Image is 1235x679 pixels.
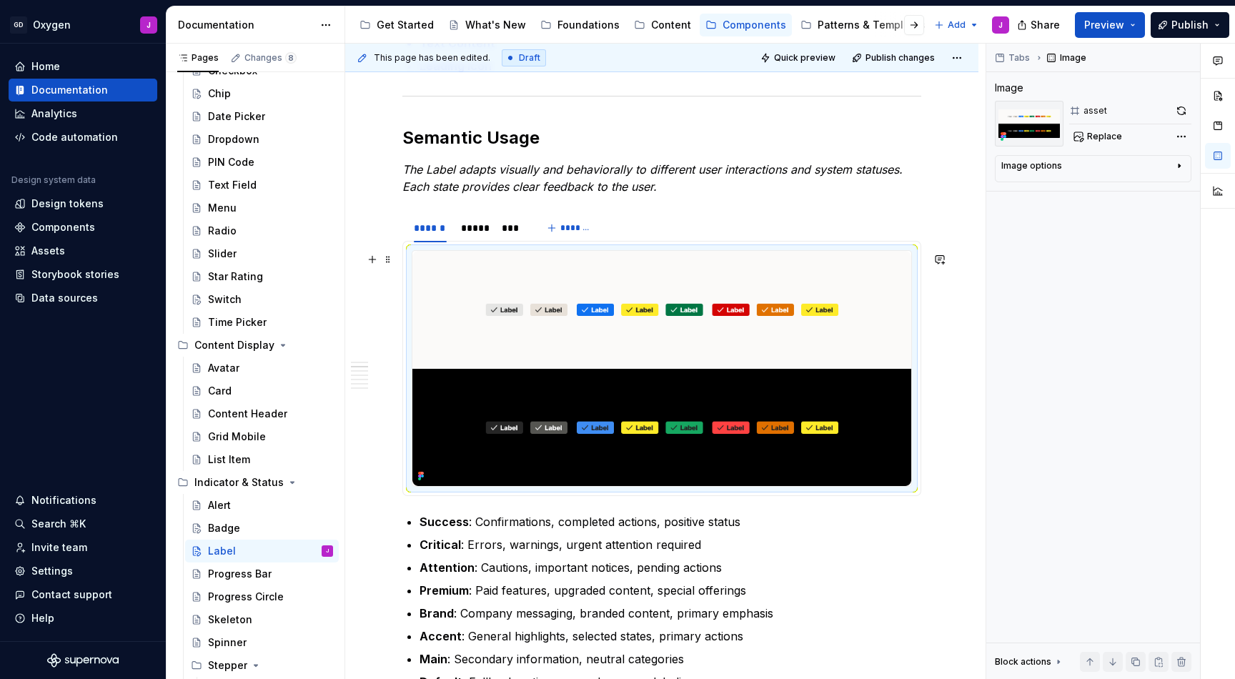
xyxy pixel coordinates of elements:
div: Radio [208,224,237,238]
a: Badge [185,517,339,540]
div: Settings [31,564,73,578]
span: Share [1031,18,1060,32]
a: Analytics [9,102,157,125]
a: Dropdown [185,128,339,151]
a: Slider [185,242,339,265]
span: Publish changes [866,52,935,64]
div: J [998,19,1003,31]
a: Content Header [185,402,339,425]
div: Foundations [557,18,620,32]
a: Content [628,14,697,36]
div: Help [31,611,54,625]
div: Block actions [995,652,1064,672]
div: Chip [208,86,231,101]
div: What's New [465,18,526,32]
div: Invite team [31,540,87,555]
a: Components [9,216,157,239]
button: Help [9,607,157,630]
a: Invite team [9,536,157,559]
button: Contact support [9,583,157,606]
div: Documentation [178,18,313,32]
a: Patterns & Templates [795,14,931,36]
strong: Attention [420,560,475,575]
img: 3b854c0b-6bde-4015-86fb-4c752e6be290.png [995,101,1063,147]
div: Get Started [377,18,434,32]
button: Replace [1069,127,1129,147]
div: List Item [208,452,250,467]
div: Components [723,18,786,32]
strong: Brand [420,606,454,620]
strong: Success [420,515,469,529]
a: Text Field [185,174,339,197]
a: Date Picker [185,105,339,128]
div: Switch [208,292,242,307]
a: Get Started [354,14,440,36]
a: Progress Circle [185,585,339,608]
div: PIN Code [208,155,254,169]
div: Stepper [185,654,339,677]
div: Indicator & Status [194,475,284,490]
div: Date Picker [208,109,265,124]
div: Alert [208,498,231,512]
button: Quick preview [756,48,842,68]
span: Tabs [1008,52,1030,64]
a: List Item [185,448,339,471]
div: Progress Circle [208,590,284,604]
a: Components [700,14,792,36]
div: Star Rating [208,269,263,284]
strong: Main [420,652,447,666]
div: Dropdown [208,132,259,147]
div: Grid Mobile [208,430,266,444]
p: : Secondary information, neutral categories [420,650,921,668]
div: Spinner [208,635,247,650]
div: Content Display [194,338,274,352]
div: Image [995,81,1023,95]
a: Grid Mobile [185,425,339,448]
div: Search ⌘K [31,517,86,531]
span: This page has been edited. [374,52,490,64]
div: Notifications [31,493,96,507]
div: Contact support [31,588,112,602]
div: Home [31,59,60,74]
span: 8 [285,52,297,64]
a: LabelJ [185,540,339,562]
button: Add [930,15,983,35]
a: Star Rating [185,265,339,288]
div: Text Field [208,178,257,192]
span: Draft [519,52,540,64]
a: Foundations [535,14,625,36]
a: Assets [9,239,157,262]
a: Data sources [9,287,157,309]
div: Oxygen [33,18,71,32]
strong: Leading Icon [420,59,492,73]
img: 3b854c0b-6bde-4015-86fb-4c752e6be290.png [412,251,911,486]
span: Quick preview [774,52,835,64]
a: Switch [185,288,339,311]
button: Tabs [991,48,1036,68]
em: The Label adapts visually and behaviorally to different user interactions and system statuses. Ea... [402,162,906,194]
div: Indicator & Status [172,471,339,494]
button: Image options [1001,160,1185,177]
button: GDOxygenJ [3,9,163,40]
a: Card [185,380,339,402]
span: Preview [1084,18,1124,32]
div: Label [208,544,236,558]
div: Analytics [31,106,77,121]
a: Chip [185,82,339,105]
button: Share [1010,12,1069,38]
div: Data sources [31,291,98,305]
p: : General highlights, selected states, primary actions [420,628,921,645]
div: Time Picker [208,315,267,329]
p: : Confirmations, completed actions, positive status [420,513,921,530]
div: Page tree [354,11,927,39]
div: Content Display [172,334,339,357]
div: Stepper [208,658,247,673]
p: : Company messaging, branded content, primary emphasis [420,605,921,622]
div: Content [651,18,691,32]
button: Search ⌘K [9,512,157,535]
div: Avatar [208,361,239,375]
button: Publish changes [848,48,941,68]
div: Skeleton [208,613,252,627]
div: J [147,19,151,31]
div: Badge [208,521,240,535]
